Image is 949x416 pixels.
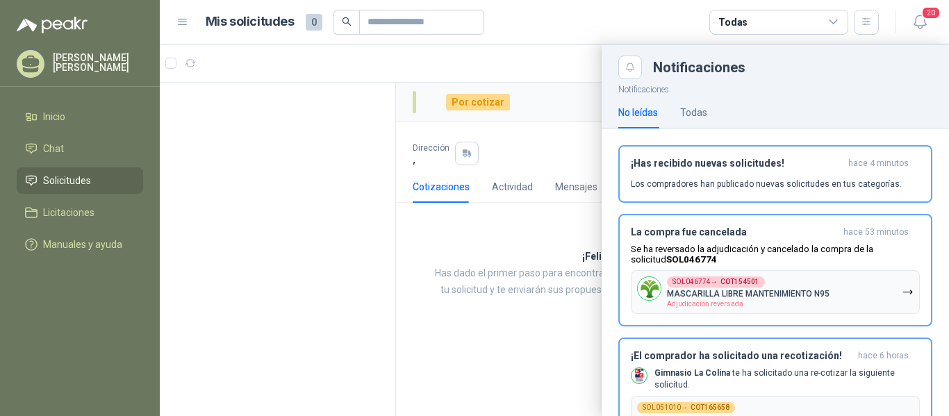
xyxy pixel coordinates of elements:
[17,17,88,33] img: Logo peakr
[43,237,122,252] span: Manuales y ayuda
[858,350,909,362] span: hace 6 horas
[848,158,909,169] span: hace 4 minutos
[17,135,143,162] a: Chat
[618,105,658,120] div: No leídas
[618,145,932,203] button: ¡Has recibido nuevas solicitudes!hace 4 minutos Los compradores han publicado nuevas solicitudes ...
[43,205,94,220] span: Licitaciones
[680,105,707,120] div: Todas
[342,17,352,26] span: search
[718,15,748,30] div: Todas
[43,173,91,188] span: Solicitudes
[631,350,852,362] h3: ¡El comprador ha solicitado una recotización!
[43,141,64,156] span: Chat
[631,178,902,190] p: Los compradores han publicado nuevas solicitudes en tus categorías.
[637,402,735,413] div: SOL051010 →
[618,56,642,79] button: Close
[638,277,661,300] img: Company Logo
[206,12,295,32] h1: Mis solicitudes
[921,6,941,19] span: 20
[667,300,743,308] span: Adjudicación reversada
[618,214,932,326] button: La compra fue canceladahace 53 minutos Se ha reversado la adjudicación y cancelado la compra de l...
[43,109,65,124] span: Inicio
[631,270,920,314] button: Company LogoSOL046774→COT154501MASCARILLA LIBRE MANTENIMIENTO N95Adjudicación reversada
[653,60,932,74] div: Notificaciones
[632,368,647,383] img: Company Logo
[306,14,322,31] span: 0
[654,367,920,391] p: te ha solicitado una re-cotizar la siguiente solicitud.
[654,368,730,378] b: Gimnasio La Colina
[843,226,909,238] span: hace 53 minutos
[17,231,143,258] a: Manuales y ayuda
[691,404,729,411] b: COT165658
[631,158,843,169] h3: ¡Has recibido nuevas solicitudes!
[17,167,143,194] a: Solicitudes
[667,289,830,299] p: MASCARILLA LIBRE MANTENIMIENTO N95
[631,244,920,265] p: Se ha reversado la adjudicación y cancelado la compra de la solicitud
[907,10,932,35] button: 20
[667,276,765,288] div: SOL046774 →
[53,53,143,72] p: [PERSON_NAME] [PERSON_NAME]
[17,103,143,130] a: Inicio
[602,79,949,97] p: Notificaciones
[631,226,838,238] h3: La compra fue cancelada
[720,278,759,285] b: COT154501
[17,199,143,226] a: Licitaciones
[666,254,717,265] b: SOL046774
